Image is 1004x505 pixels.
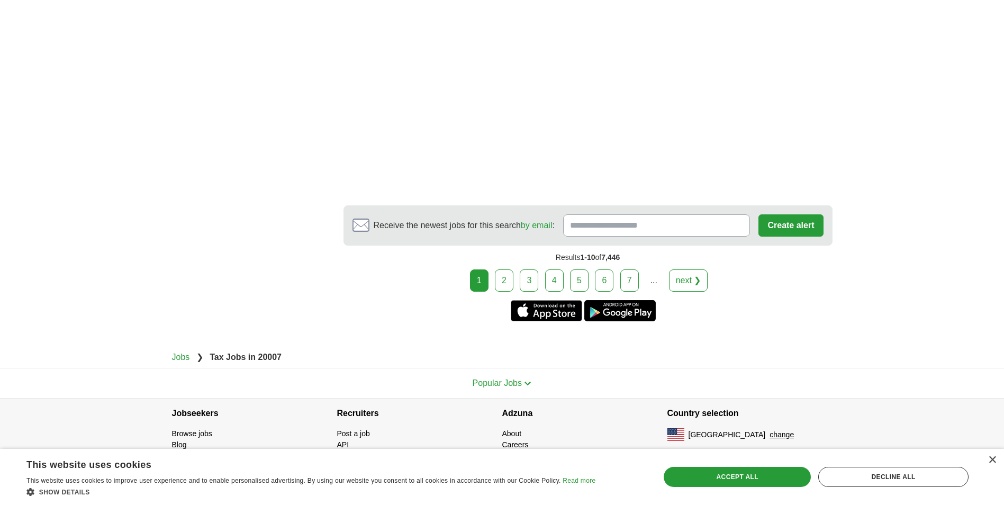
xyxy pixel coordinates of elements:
a: Post a job [337,429,370,438]
div: Results of [343,246,833,269]
a: Jobs [172,353,190,362]
div: This website uses cookies [26,455,569,471]
span: 7,446 [601,253,620,261]
a: Get the iPhone app [511,300,582,321]
button: Create alert [758,214,823,237]
img: US flag [667,428,684,441]
div: Close [988,456,996,464]
div: Accept all [664,467,811,487]
strong: Tax Jobs in 20007 [210,353,282,362]
span: [GEOGRAPHIC_DATA] [689,429,766,440]
a: Browse jobs [172,429,212,438]
a: next ❯ [669,269,708,292]
a: 4 [545,269,564,292]
div: Show details [26,486,595,497]
a: 5 [570,269,589,292]
span: 1-10 [580,253,595,261]
a: API [337,440,349,449]
div: Decline all [818,467,969,487]
a: by email [521,221,553,230]
a: 2 [495,269,513,292]
span: Receive the newest jobs for this search : [374,219,555,232]
a: Read more, opens a new window [563,477,595,484]
a: 7 [620,269,639,292]
span: Popular Jobs [473,378,522,387]
img: toggle icon [524,381,531,386]
h4: Country selection [667,399,833,428]
a: Careers [502,440,529,449]
button: change [770,429,794,440]
a: 6 [595,269,613,292]
a: Blog [172,440,187,449]
a: About [502,429,522,438]
span: This website uses cookies to improve user experience and to enable personalised advertising. By u... [26,477,561,484]
a: Get the Android app [584,300,656,321]
span: Show details [39,489,90,496]
div: ... [643,270,664,291]
a: 3 [520,269,538,292]
div: 1 [470,269,489,292]
span: ❯ [196,353,203,362]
